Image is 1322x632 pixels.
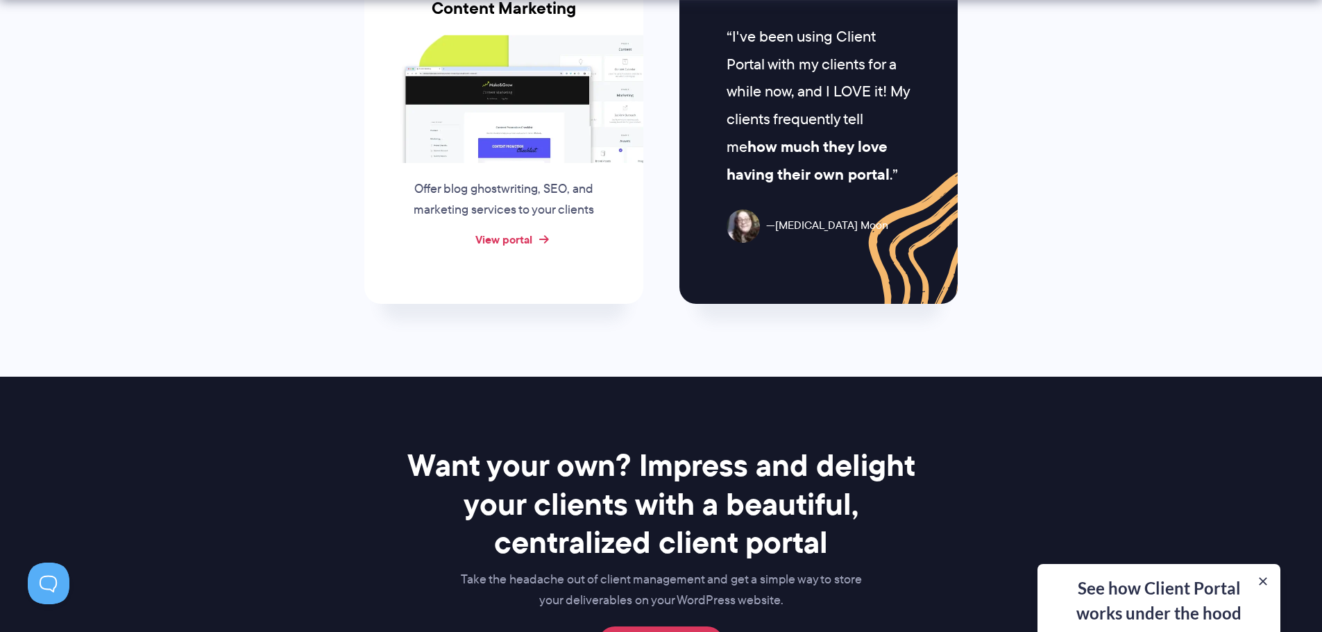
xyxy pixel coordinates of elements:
[384,570,938,611] p: Take the headache out of client management and get a simple way to store your deliverables on you...
[475,231,532,248] a: View portal
[384,446,938,561] h2: Want your own? Impress and delight your clients with a beautiful, centralized client portal
[766,216,888,236] span: [MEDICAL_DATA] Moon
[727,135,890,186] strong: how much they love having their own portal
[727,23,910,189] p: I've been using Client Portal with my clients for a while now, and I LOVE it! My clients frequent...
[28,563,69,604] iframe: Toggle Customer Support
[398,179,609,221] p: Offer blog ghostwriting, SEO, and marketing services to your clients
